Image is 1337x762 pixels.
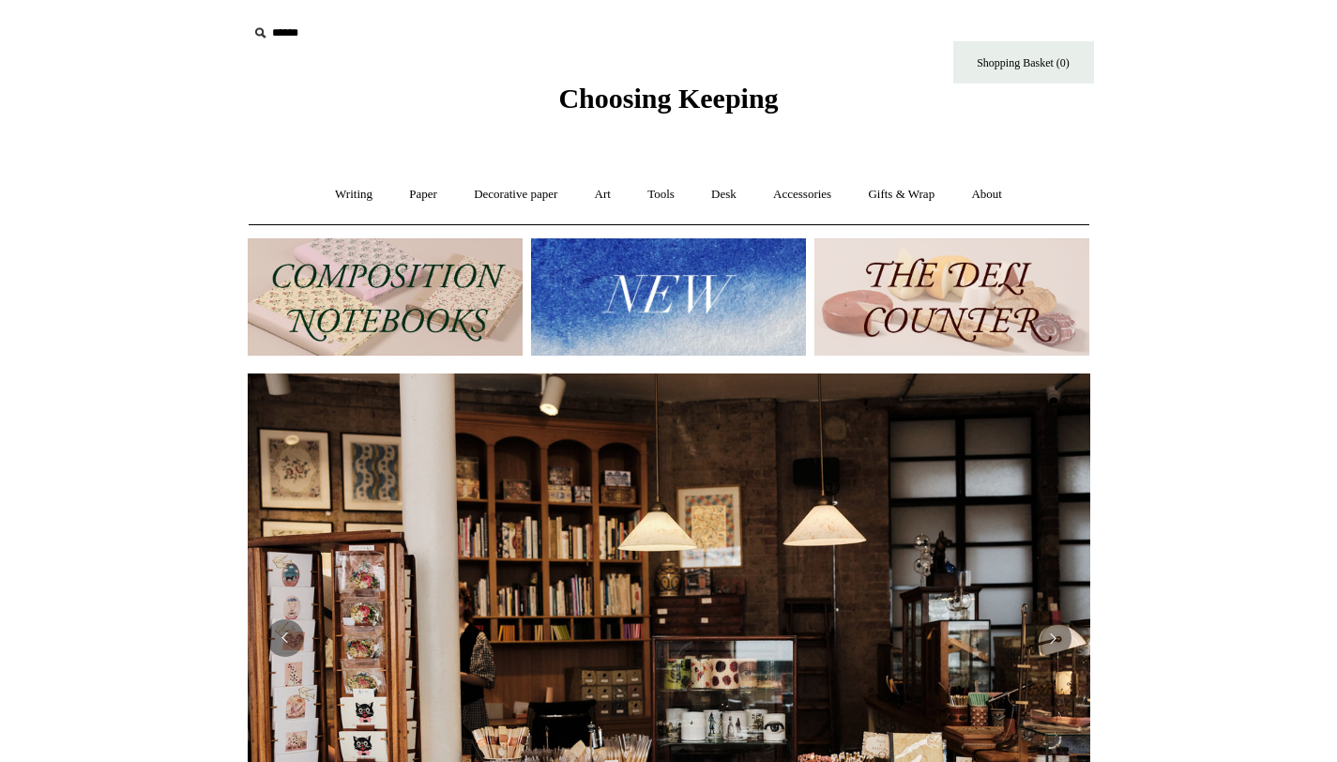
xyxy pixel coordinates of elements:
a: Gifts & Wrap [851,170,951,220]
img: New.jpg__PID:f73bdf93-380a-4a35-bcfe-7823039498e1 [531,238,806,356]
button: Previous [266,619,304,657]
img: The Deli Counter [814,238,1089,356]
a: Paper [392,170,454,220]
button: Next [1034,619,1071,657]
a: Art [578,170,628,220]
a: Decorative paper [457,170,574,220]
img: 202302 Composition ledgers.jpg__PID:69722ee6-fa44-49dd-a067-31375e5d54ec [248,238,523,356]
a: Accessories [756,170,848,220]
a: About [954,170,1019,220]
a: Writing [318,170,389,220]
a: Tools [631,170,691,220]
span: Choosing Keeping [558,83,778,114]
a: Choosing Keeping [558,98,778,111]
a: Desk [694,170,753,220]
a: Shopping Basket (0) [953,41,1094,84]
